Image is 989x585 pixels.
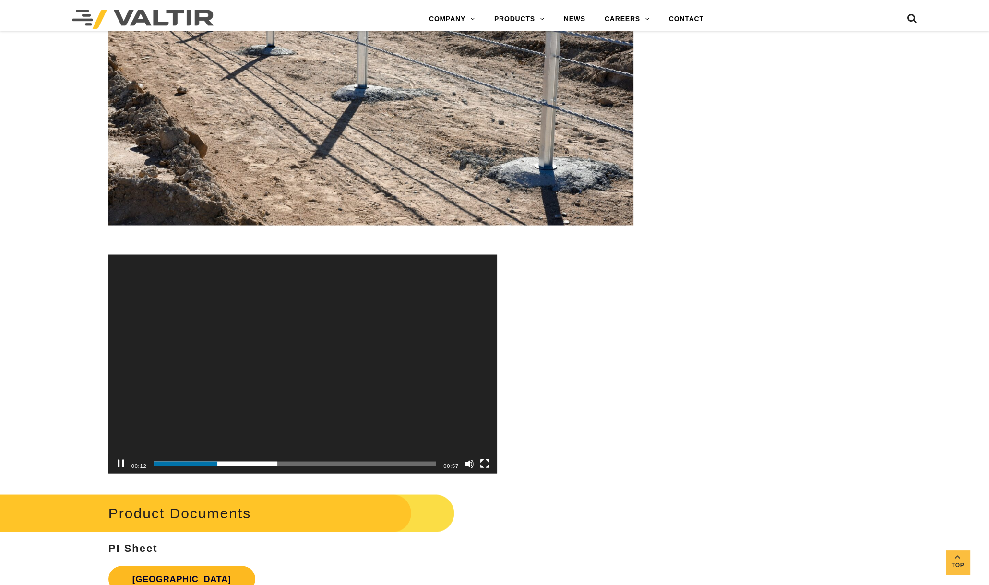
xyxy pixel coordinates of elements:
a: COMPANY [419,10,485,29]
button: Mute [465,459,474,468]
div: Video Player [108,254,497,473]
img: Valtir [72,10,214,29]
a: CONTACT [659,10,714,29]
span: 00:57 [443,463,459,468]
button: Fullscreen [480,459,489,468]
strong: PI Sheet [108,542,158,554]
span: Top [946,560,970,571]
a: NEWS [554,10,595,29]
span: 00:12 [131,463,147,468]
button: Pause [116,459,126,468]
a: Top [946,550,970,574]
a: CAREERS [595,10,659,29]
a: PRODUCTS [485,10,554,29]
